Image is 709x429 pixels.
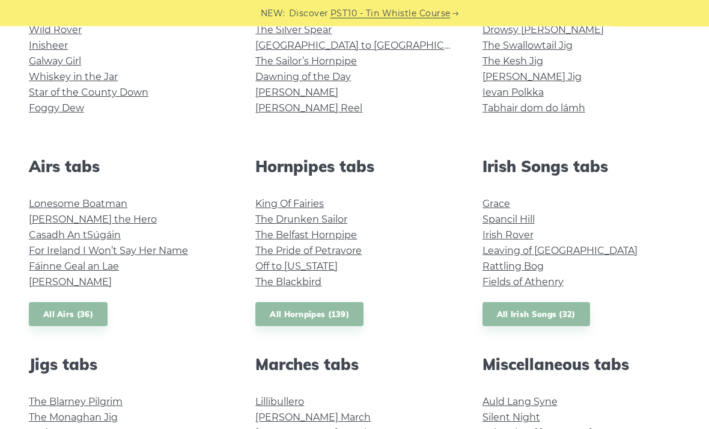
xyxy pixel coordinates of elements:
[482,72,582,83] a: [PERSON_NAME] Jig
[29,397,123,408] a: The Blarney Pilgrim
[255,40,477,52] a: [GEOGRAPHIC_DATA] to [GEOGRAPHIC_DATA]
[482,356,680,374] h2: Miscellaneous tabs
[482,277,564,288] a: Fields of Athenry
[255,56,357,67] a: The Sailor’s Hornpipe
[255,261,338,273] a: Off to [US_STATE]
[255,245,362,257] a: The Pride of Petravore
[29,261,119,273] a: Fáinne Geal an Lae
[255,103,362,114] a: [PERSON_NAME] Reel
[29,277,112,288] a: [PERSON_NAME]
[330,7,451,20] a: PST10 - Tin Whistle Course
[482,199,510,210] a: Grace
[482,158,680,176] h2: Irish Songs tabs
[482,412,540,424] a: Silent Night
[255,230,357,241] a: The Belfast Hornpipe
[255,158,453,176] h2: Hornpipes tabs
[29,214,157,226] a: [PERSON_NAME] the Hero
[482,261,544,273] a: Rattling Bog
[255,356,453,374] h2: Marches tabs
[255,72,351,83] a: Dawning of the Day
[29,103,84,114] a: Foggy Dew
[255,412,371,424] a: [PERSON_NAME] March
[255,277,321,288] a: The Blackbird
[255,87,338,99] a: [PERSON_NAME]
[29,72,118,83] a: Whiskey in the Jar
[29,199,127,210] a: Lonesome Boatman
[29,303,108,327] a: All Airs (36)
[29,87,148,99] a: Star of the County Down
[255,199,324,210] a: King Of Fairies
[255,214,347,226] a: The Drunken Sailor
[29,158,227,176] h2: Airs tabs
[482,245,637,257] a: Leaving of [GEOGRAPHIC_DATA]
[482,25,604,36] a: Drowsy [PERSON_NAME]
[261,7,285,20] span: NEW:
[29,245,188,257] a: For Ireland I Won’t Say Her Name
[482,40,573,52] a: The Swallowtail Jig
[482,214,535,226] a: Spancil Hill
[255,25,332,36] a: The Silver Spear
[482,303,590,327] a: All Irish Songs (32)
[29,56,81,67] a: Galway Girl
[29,40,68,52] a: Inisheer
[29,412,118,424] a: The Monaghan Jig
[29,356,227,374] h2: Jigs tabs
[29,25,82,36] a: Wild Rover
[482,397,558,408] a: Auld Lang Syne
[255,303,364,327] a: All Hornpipes (139)
[289,7,329,20] span: Discover
[482,103,585,114] a: Tabhair dom do lámh
[482,230,534,241] a: Irish Rover
[482,87,544,99] a: Ievan Polkka
[29,230,121,241] a: Casadh An tSúgáin
[255,397,304,408] a: Lillibullero
[482,56,543,67] a: The Kesh Jig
